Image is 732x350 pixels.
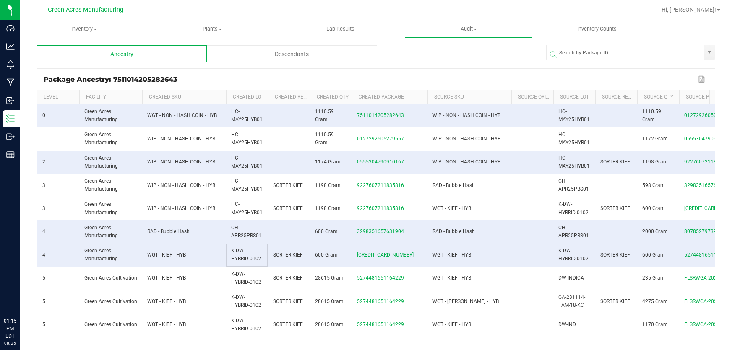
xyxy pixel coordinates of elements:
span: Green Acres Manufacturing [84,155,118,169]
inline-svg: Manufacturing [6,78,15,87]
span: 9227607211835816 [357,205,404,211]
span: SORTER KIEF [600,159,630,165]
span: 1170 Gram [642,321,668,327]
span: DW-INDICA [558,275,584,281]
span: HC-MAY25HYB01 [231,201,263,215]
span: K-DW-HYBRID-0102 [231,271,261,285]
span: SORTER KIEF [273,298,303,304]
span: 5274481651164229 [357,275,404,281]
span: WGT - KIEF - HYB [147,252,186,258]
span: WGT - KIEF - HYB [432,321,471,327]
th: Source SKU [427,90,511,104]
span: 1110.59 Gram [315,109,334,122]
span: Hi, [PERSON_NAME]! [662,6,716,13]
span: WIP - NON - HASH COIN - HYB [432,112,500,118]
span: 4275 Gram [642,298,668,304]
span: WGT - KIEF - HYB [147,298,186,304]
span: SORTER KIEF [600,252,630,258]
inline-svg: Inventory [6,114,15,123]
a: Inventory [20,20,148,38]
span: 600 Gram [315,228,338,234]
span: CH-APR25PBS01 [231,225,262,239]
th: Created SKU [142,90,226,104]
span: Green Acres Cultivation [84,321,137,327]
span: 1174 Gram [315,159,341,165]
span: 28615 Gram [315,321,344,327]
span: Green Acres Manufacturing [84,201,118,215]
span: HC-MAY25HYB01 [558,155,590,169]
span: 1198 Gram [315,205,341,211]
span: WIP - NON - HASH COIN - HYB [147,182,215,188]
span: Green Acres Cultivation [84,275,137,281]
span: 5 [42,298,45,304]
span: SORTER KIEF [273,252,303,258]
span: 4 [42,252,45,258]
span: 600 Gram [642,205,665,211]
span: DW-IND [558,321,576,327]
span: HC-MAY25HYB01 [231,155,263,169]
span: Green Acres Manufacturing [84,248,118,262]
span: Audit [405,25,532,33]
span: 5274481651164229 [357,298,404,304]
th: Created Package [352,90,427,104]
span: Inventory [20,25,148,33]
span: Green Acres Manufacturing [84,178,118,192]
span: 3298351657631904 [357,228,404,234]
span: 1198 Gram [642,159,668,165]
span: 9227607211835816 [357,182,404,188]
span: 1110.59 Gram [642,109,661,122]
div: Descendants [207,45,377,62]
span: SORTER KIEF [600,205,630,211]
th: Source Ref Field [595,90,637,104]
span: Plants [148,25,276,33]
span: 28615 Gram [315,298,344,304]
span: SORTER KIEF [273,321,303,327]
p: 08/25 [4,340,16,346]
th: Source Lot [553,90,595,104]
span: 28615 Gram [315,275,344,281]
span: 0555304790910167 [684,136,731,142]
span: WGT - KIEF - HYB [147,321,186,327]
span: 600 Gram [642,252,665,258]
span: 3298351657631904 [684,182,731,188]
a: Audit [404,20,532,38]
span: 1 [42,136,45,142]
span: 0555304790910167 [357,159,404,165]
button: Export to Excel [696,74,709,85]
a: Lab Results [276,20,404,38]
span: HC-MAY25HYB01 [558,109,590,122]
span: 598 Gram [642,182,665,188]
span: WGT - [PERSON_NAME] - HYB [432,298,499,304]
span: WIP - NON - HASH COIN - HYB [147,136,215,142]
span: K-DW-HYBRID-0102 [231,318,261,332]
span: HC-MAY25HYB01 [558,132,590,145]
span: 235 Gram [642,275,665,281]
span: WIP - NON - HASH COIN - HYB [147,159,215,165]
span: Green Acres Manufacturing [84,109,118,122]
inline-svg: Dashboard [6,24,15,33]
span: 1198 Gram [315,182,341,188]
div: Ancestry [37,45,207,62]
th: Source Qty [637,90,679,104]
span: 0 [42,112,45,118]
span: 2000 Gram [642,228,668,234]
span: RAD - Bubble Hash [147,228,190,234]
th: Created Ref Field [268,90,310,104]
span: SORTER KIEF [600,298,630,304]
span: WGT - KIEF - HYB [432,205,471,211]
span: Green Acres Manufacturing [48,6,123,13]
span: 5 [42,321,45,327]
span: 3 [42,182,45,188]
span: K-DW-HYBRID-0102 [231,248,261,262]
span: 3 [42,205,45,211]
span: 1110.59 Gram [315,132,334,145]
span: HC-MAY25HYB01 [231,178,263,192]
inline-svg: Analytics [6,42,15,51]
span: 0127292605279557 [684,112,731,118]
span: WIP - NON - HASH COIN - HYB [432,136,500,142]
span: 5274481651164229 [357,321,404,327]
inline-svg: Reports [6,150,15,159]
a: Plants [148,20,276,38]
a: Inventory Counts [533,20,661,38]
span: Inventory Counts [566,25,628,33]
